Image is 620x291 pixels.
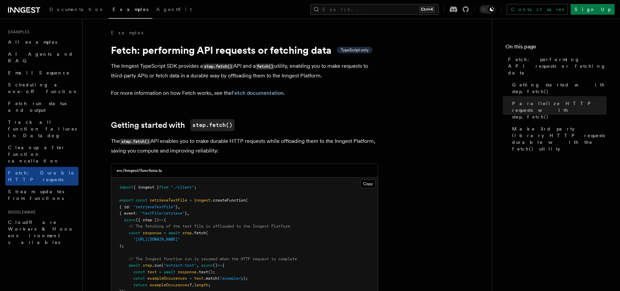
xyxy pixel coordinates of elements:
code: step.fetch() [120,139,150,144]
h4: On this page [505,43,607,53]
span: exampleOccurences [147,276,187,281]
span: const [129,231,140,235]
button: Copy [360,180,376,188]
span: Scheduling a one-off function [8,82,78,94]
span: async [201,263,213,268]
span: () [213,263,217,268]
span: export [119,198,133,203]
span: from [159,185,168,190]
span: .text [196,270,208,274]
span: .fetch [192,231,206,235]
span: { id [119,205,129,209]
span: length [194,283,208,287]
a: Fetch: Durable HTTP requests [5,167,79,186]
span: ({ step }) [136,218,159,222]
span: { [222,263,224,268]
span: "retrieveTextFile" [133,205,175,209]
span: exampleOccurences [150,283,189,287]
a: Documentation [45,2,109,18]
a: Cloudflare Workers & Hono environment variables [5,216,79,248]
span: ( [217,276,220,281]
a: Sign Up [571,4,615,15]
a: Fetch documentation [231,90,284,96]
span: ; [194,185,196,190]
span: TypeScript only [341,47,368,53]
span: AgentKit [156,7,192,12]
span: Cloudflare Workers & Hono environment variables [8,220,74,245]
a: AgentKit [152,2,196,18]
span: step [143,263,152,268]
span: text [147,270,157,274]
span: (); [208,270,215,274]
span: = [159,270,161,274]
span: ( [161,263,164,268]
p: For more information on how Fetch works, see the . [111,88,378,98]
span: Documentation [49,7,105,12]
a: Parallelize HTTP requests with step.fetch() [509,97,607,123]
span: Examples [113,7,148,12]
span: AI Agents and RAG [8,51,73,63]
span: step [182,231,192,235]
span: Make 3rd party library HTTP requests durable with the fetch() utility [512,125,607,152]
kbd: Ctrl+K [420,6,435,13]
span: ( [206,231,208,235]
span: } [185,211,187,216]
span: : [136,211,138,216]
a: Track all function failures in Datadog [5,116,79,141]
span: await [129,263,140,268]
span: await [168,231,180,235]
span: .createFunction [210,198,246,203]
code: step.fetch() [190,119,235,131]
span: async [124,218,136,222]
a: Getting started withstep.fetch() [111,119,235,131]
span: retrieveTextFile [150,198,187,203]
span: ?. [189,283,194,287]
span: , [196,263,199,268]
p: The API enables you to make durable HTTP requests while offloading them to the Inngest Platform, ... [111,136,378,156]
span: Cleanup after function cancellation [8,145,65,164]
span: : [129,205,131,209]
span: Track all function failures in Datadog [8,119,77,138]
span: ( [246,198,248,203]
span: "textFile/retrieve" [140,211,185,216]
a: Examples [111,29,143,36]
span: Fetch: Durable HTTP requests [8,170,74,182]
span: /example/ [220,276,241,281]
span: { [164,218,166,222]
h3: src/inngest/functions.ts [117,168,162,173]
span: Middleware [5,210,36,215]
button: Search...Ctrl+K [310,4,439,15]
span: "[URL][DOMAIN_NAME]" [133,237,180,242]
span: "./client" [171,185,194,190]
span: { event [119,211,136,216]
span: , [187,211,189,216]
span: All examples [8,39,57,45]
a: Examples [109,2,152,19]
span: Fetch: performing API requests or fetching data [508,56,607,76]
span: response [143,231,161,235]
button: Toggle dark mode [480,5,496,13]
p: The Inngest TypeScript SDK provides a API and a utility, enabling you to make requests to third-p... [111,61,378,80]
a: Getting started with step.fetch() [509,79,607,97]
a: Make 3rd party library HTTP requests durable with the fetch() utility [509,123,607,155]
span: const [133,276,145,281]
span: => [159,218,164,222]
h1: Fetch: performing API requests or fetching data [111,44,378,56]
a: Cleanup after function cancellation [5,141,79,167]
span: } [175,205,178,209]
span: => [217,263,222,268]
span: g [241,276,243,281]
span: "extract-text" [164,263,196,268]
span: const [136,198,147,203]
a: Scheduling a one-off function [5,79,79,97]
a: Email Sequence [5,67,79,79]
a: Contact sales [507,4,568,15]
code: step.fetch() [203,64,233,69]
span: .match [203,276,217,281]
span: const [133,270,145,274]
span: Stream updates from functions [8,189,64,201]
span: text [194,276,203,281]
span: ; [208,283,210,287]
a: All examples [5,36,79,48]
span: ); [243,276,248,281]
